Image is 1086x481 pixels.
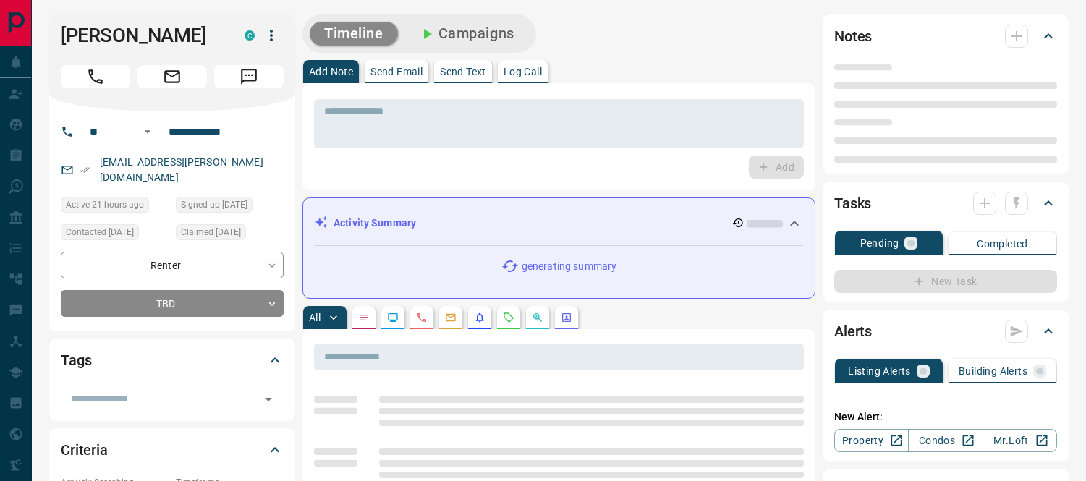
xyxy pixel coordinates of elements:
[61,290,284,317] div: TBD
[334,216,416,231] p: Activity Summary
[532,312,543,323] svg: Opportunities
[834,192,871,215] h2: Tasks
[834,314,1057,349] div: Alerts
[977,239,1028,249] p: Completed
[404,22,529,46] button: Campaigns
[503,312,514,323] svg: Requests
[504,67,542,77] p: Log Call
[848,366,911,376] p: Listing Alerts
[176,197,284,217] div: Tue Feb 01 2022
[309,312,321,323] p: All
[440,67,486,77] p: Send Text
[100,156,263,183] a: [EMAIL_ADDRESS][PERSON_NAME][DOMAIN_NAME]
[137,65,207,88] span: Email
[834,25,872,48] h2: Notes
[834,429,909,452] a: Property
[309,67,353,77] p: Add Note
[66,225,134,239] span: Contacted [DATE]
[258,389,279,409] button: Open
[61,343,284,378] div: Tags
[315,210,803,237] div: Activity Summary
[245,30,255,41] div: condos.ca
[959,366,1027,376] p: Building Alerts
[139,123,156,140] button: Open
[983,429,1057,452] a: Mr.Loft
[61,224,169,244] div: Thu Jul 31 2025
[181,197,247,212] span: Signed up [DATE]
[834,409,1057,425] p: New Alert:
[445,312,457,323] svg: Emails
[214,65,284,88] span: Message
[176,224,284,244] div: Thu Jul 31 2025
[80,165,90,175] svg: Email Verified
[61,24,223,47] h1: [PERSON_NAME]
[860,238,899,248] p: Pending
[61,65,130,88] span: Call
[61,349,91,372] h2: Tags
[61,252,284,278] div: Renter
[358,312,370,323] svg: Notes
[416,312,428,323] svg: Calls
[310,22,398,46] button: Timeline
[181,225,241,239] span: Claimed [DATE]
[561,312,572,323] svg: Agent Actions
[834,19,1057,54] div: Notes
[387,312,399,323] svg: Lead Browsing Activity
[61,433,284,467] div: Criteria
[908,429,983,452] a: Condos
[474,312,485,323] svg: Listing Alerts
[834,320,872,343] h2: Alerts
[61,438,108,461] h2: Criteria
[834,186,1057,221] div: Tasks
[66,197,144,212] span: Active 21 hours ago
[370,67,423,77] p: Send Email
[522,259,616,274] p: generating summary
[61,197,169,217] div: Sun Aug 17 2025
